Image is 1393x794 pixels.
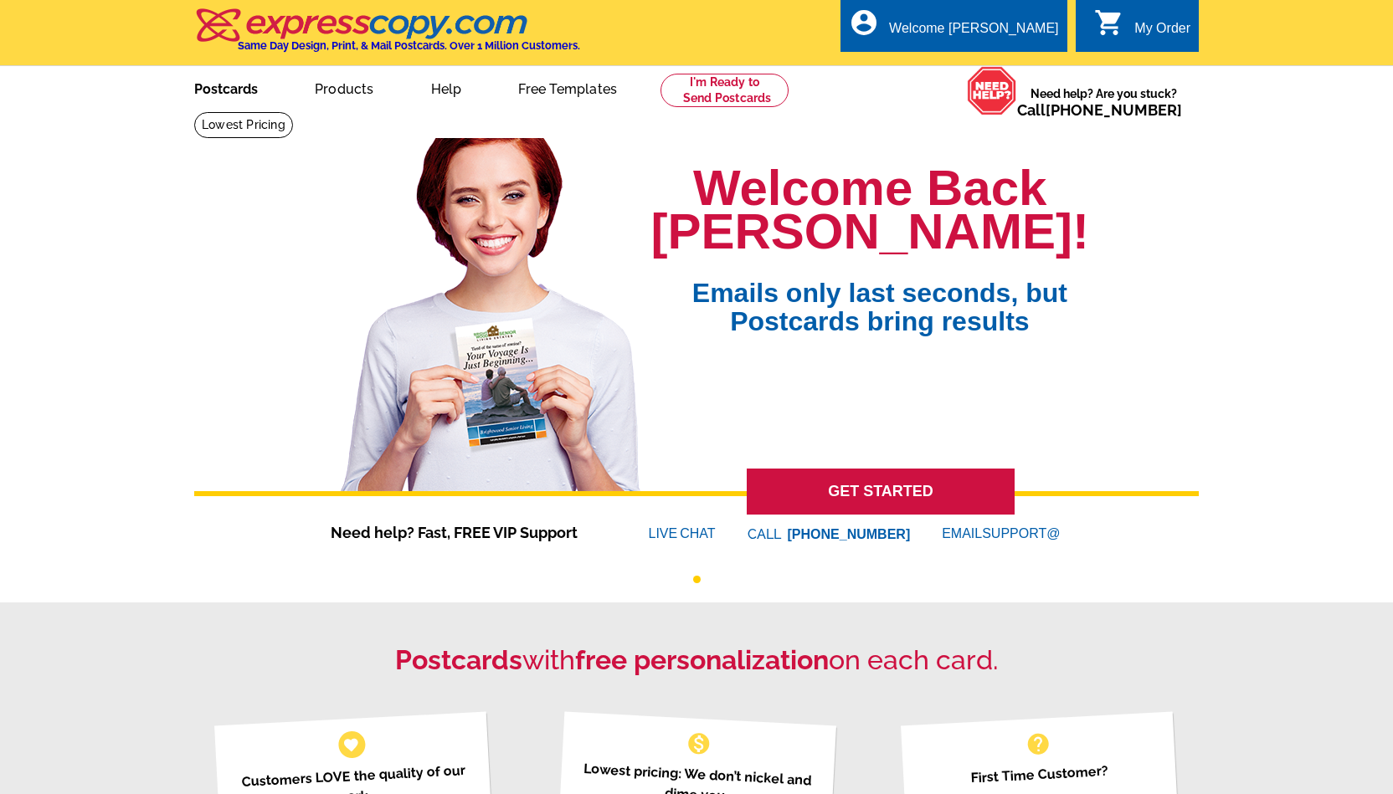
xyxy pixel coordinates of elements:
i: shopping_cart [1094,8,1124,38]
a: GET STARTED [747,469,1015,515]
span: Call [1017,101,1182,119]
div: Welcome [PERSON_NAME] [889,21,1058,44]
font: LIVE [649,524,681,544]
h1: Welcome Back [PERSON_NAME]! [651,166,1089,254]
span: favorite [342,735,360,753]
img: help [967,66,1017,115]
a: Postcards [167,68,285,107]
a: Help [404,68,489,107]
strong: free personalization [575,644,829,675]
p: First Time Customer? [921,758,1157,791]
button: 1 of 1 [693,576,701,583]
span: monetization_on [686,730,712,757]
span: help [1025,730,1051,757]
a: Products [288,68,401,107]
a: [PHONE_NUMBER] [1046,101,1182,119]
span: Need help? Fast, FREE VIP Support [331,521,599,544]
div: My Order [1134,21,1190,44]
span: Emails only last seconds, but Postcards bring results [671,254,1089,336]
a: Same Day Design, Print, & Mail Postcards. Over 1 Million Customers. [194,20,580,52]
i: account_circle [849,8,879,38]
a: Free Templates [491,68,644,107]
font: SUPPORT@ [982,524,1062,544]
h4: Same Day Design, Print, & Mail Postcards. Over 1 Million Customers. [238,39,580,52]
span: Need help? Are you stuck? [1017,85,1190,119]
strong: Postcards [395,644,522,675]
h2: with on each card. [194,644,1199,676]
a: LIVECHAT [649,526,716,540]
img: welcome-back-logged-in.png [331,125,651,491]
a: shopping_cart My Order [1094,18,1190,39]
